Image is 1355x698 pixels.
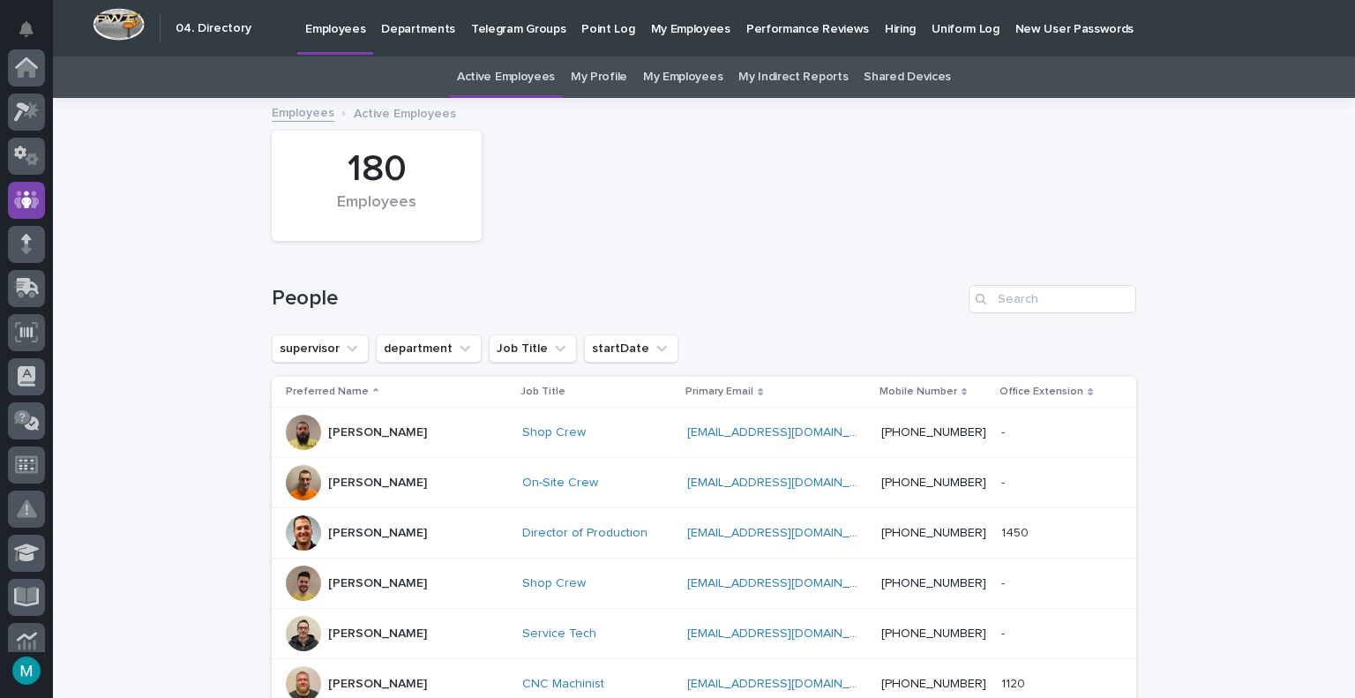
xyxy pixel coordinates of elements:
[522,526,648,541] a: Director of Production
[8,11,45,48] button: Notifications
[1001,522,1032,541] p: 1450
[457,56,555,98] a: Active Employees
[571,56,627,98] a: My Profile
[584,334,678,363] button: startDate
[881,678,986,690] a: [PHONE_NUMBER]
[643,56,722,98] a: My Employees
[176,21,251,36] h2: 04. Directory
[272,286,962,311] h1: People
[328,526,427,541] p: [PERSON_NAME]
[328,576,427,591] p: [PERSON_NAME]
[881,577,986,589] a: [PHONE_NUMBER]
[687,627,887,640] a: [EMAIL_ADDRESS][DOMAIN_NAME]
[687,678,887,690] a: [EMAIL_ADDRESS][DOMAIN_NAME]
[93,8,145,41] img: Workspace Logo
[880,382,957,402] p: Mobile Number
[522,425,586,440] a: Shop Crew
[8,652,45,689] button: users-avatar
[1001,422,1008,440] p: -
[328,627,427,642] p: [PERSON_NAME]
[1001,673,1029,692] p: 1120
[272,559,1136,609] tr: [PERSON_NAME]Shop Crew [EMAIL_ADDRESS][DOMAIN_NAME] [PHONE_NUMBER]--
[738,56,848,98] a: My Indirect Reports
[687,426,887,439] a: [EMAIL_ADDRESS][DOMAIN_NAME]
[881,627,986,640] a: [PHONE_NUMBER]
[522,677,604,692] a: CNC Machinist
[489,334,577,363] button: Job Title
[302,193,452,230] div: Employees
[376,334,482,363] button: department
[881,426,986,439] a: [PHONE_NUMBER]
[272,101,334,122] a: Employees
[881,477,986,489] a: [PHONE_NUMBER]
[687,477,887,489] a: [EMAIL_ADDRESS][DOMAIN_NAME]
[272,334,369,363] button: supervisor
[1001,623,1008,642] p: -
[1001,472,1008,491] p: -
[999,382,1083,402] p: Office Extension
[687,577,887,589] a: [EMAIL_ADDRESS][DOMAIN_NAME]
[685,382,753,402] p: Primary Email
[328,677,427,692] p: [PERSON_NAME]
[864,56,951,98] a: Shared Devices
[22,21,45,49] div: Notifications
[328,476,427,491] p: [PERSON_NAME]
[272,508,1136,559] tr: [PERSON_NAME]Director of Production [EMAIL_ADDRESS][DOMAIN_NAME] [PHONE_NUMBER]14501450
[969,285,1136,313] input: Search
[522,476,598,491] a: On-Site Crew
[272,458,1136,508] tr: [PERSON_NAME]On-Site Crew [EMAIL_ADDRESS][DOMAIN_NAME] [PHONE_NUMBER]--
[522,627,596,642] a: Service Tech
[302,147,452,191] div: 180
[286,382,369,402] p: Preferred Name
[354,102,456,122] p: Active Employees
[520,382,565,402] p: Job Title
[687,527,887,539] a: [EMAIL_ADDRESS][DOMAIN_NAME]
[1001,573,1008,591] p: -
[522,576,586,591] a: Shop Crew
[272,609,1136,659] tr: [PERSON_NAME]Service Tech [EMAIL_ADDRESS][DOMAIN_NAME] [PHONE_NUMBER]--
[272,408,1136,458] tr: [PERSON_NAME]Shop Crew [EMAIL_ADDRESS][DOMAIN_NAME] [PHONE_NUMBER]--
[328,425,427,440] p: [PERSON_NAME]
[881,527,986,539] a: [PHONE_NUMBER]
